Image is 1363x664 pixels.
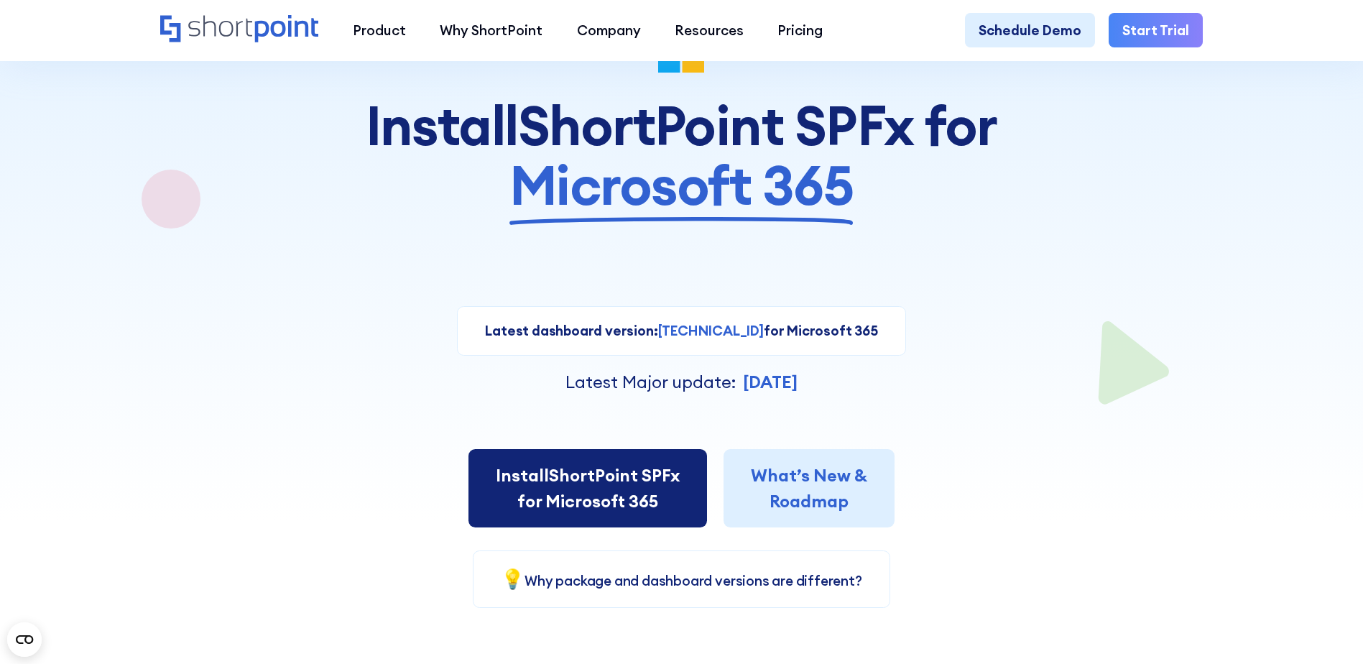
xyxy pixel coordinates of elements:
[468,449,707,527] a: InstallShortPoint SPFxfor Microsoft 365
[341,96,1022,216] h1: ShortPoint SPFx for
[658,322,764,339] strong: [TECHNICAL_ID]
[577,20,641,40] div: Company
[764,322,878,339] strong: for Microsoft 365
[336,13,422,47] a: Product
[761,13,840,47] a: Pricing
[1291,595,1363,664] iframe: Chat Widget
[675,20,744,40] div: Resources
[7,622,42,657] button: Open CMP widget
[777,20,823,40] div: Pricing
[353,20,406,40] div: Product
[509,155,854,215] span: Microsoft 365
[724,449,895,527] a: What’s New &Roadmap
[440,20,542,40] div: Why ShortPoint
[743,371,798,392] strong: [DATE]
[560,13,657,47] a: Company
[496,464,549,486] span: Install
[565,369,736,395] p: Latest Major update:
[160,15,319,45] a: Home
[366,96,517,155] span: Install
[657,13,760,47] a: Resources
[423,13,560,47] a: Why ShortPoint
[501,572,862,589] a: 💡Why package and dashboard versions are different?
[501,566,525,591] span: 💡
[965,13,1095,47] a: Schedule Demo
[1109,13,1203,47] a: Start Trial
[485,322,657,339] strong: Latest dashboard version:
